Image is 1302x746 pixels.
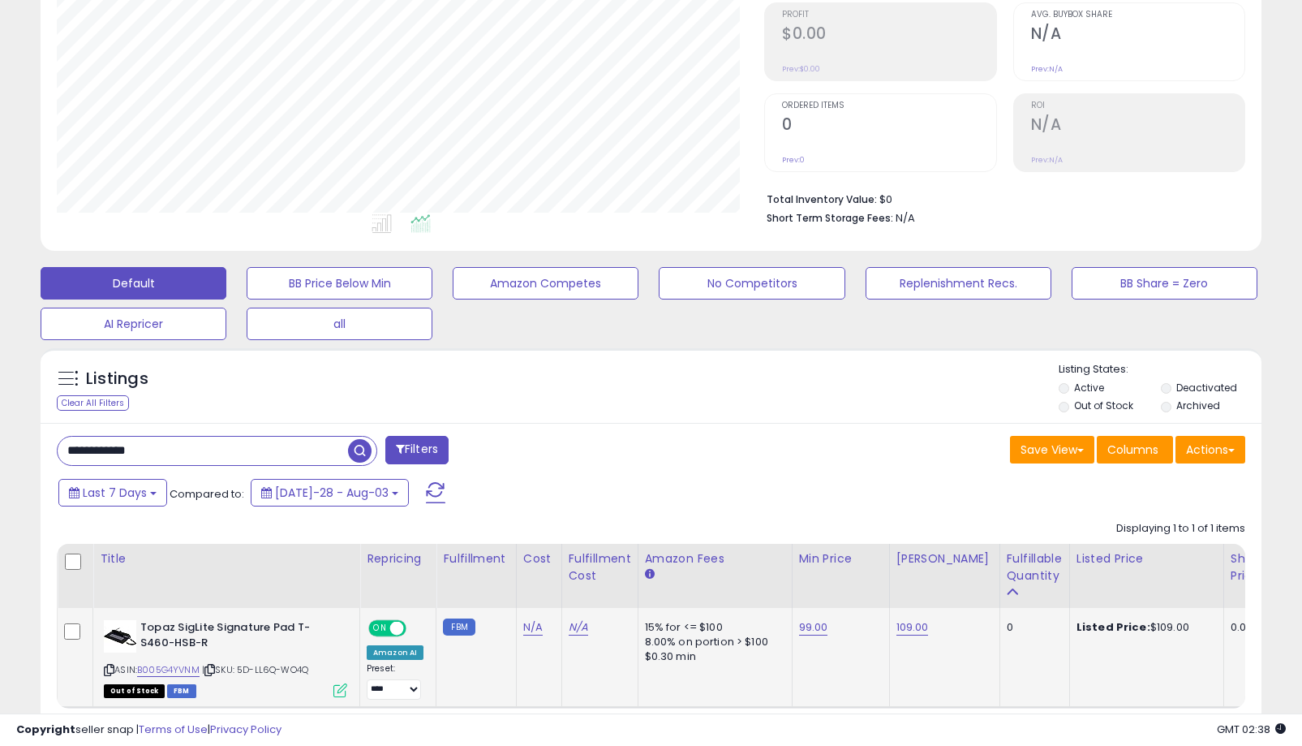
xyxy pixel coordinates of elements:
h2: N/A [1031,24,1244,46]
small: FBM [443,619,475,636]
strong: Copyright [16,722,75,737]
button: Columns [1097,436,1173,464]
h5: Listings [86,368,148,390]
div: 15% for <= $100 [645,620,780,635]
b: Short Term Storage Fees: [767,211,893,225]
button: BB Share = Zero [1072,267,1257,300]
small: Prev: N/A [1031,155,1063,165]
button: Save View [1010,436,1094,464]
h2: $0.00 [782,24,995,46]
div: Listed Price [1076,550,1217,567]
div: Amazon Fees [645,550,785,567]
span: Last 7 Days [83,485,147,501]
button: Default [41,267,226,300]
span: [DATE]-28 - Aug-03 [275,485,389,501]
b: Topaz SigLite Signature Pad T-S460-HSB-R [140,620,337,654]
div: Displaying 1 to 1 of 1 items [1116,521,1245,537]
small: Prev: N/A [1031,64,1063,74]
div: $109.00 [1076,620,1211,635]
div: Ship Price [1231,550,1263,584]
div: Fulfillable Quantity [1007,550,1063,584]
div: Preset: [367,663,423,700]
div: Fulfillment Cost [569,550,631,584]
span: 2025-08-12 02:38 GMT [1217,722,1286,737]
div: Title [100,550,353,567]
span: FBM [167,684,196,698]
label: Deactivated [1176,381,1237,395]
button: BB Price Below Min [247,267,432,300]
div: Clear All Filters [57,395,129,411]
div: seller snap | | [16,722,281,738]
span: | SKU: 5D-LL6Q-WO4Q [202,663,308,676]
a: 99.00 [799,619,828,636]
button: Replenishment Recs. [866,267,1051,300]
div: [PERSON_NAME] [896,550,993,567]
a: 109.00 [896,619,929,636]
label: Out of Stock [1074,399,1133,412]
button: AI Repricer [41,308,226,340]
button: Filters [385,436,449,464]
button: Amazon Competes [453,267,638,300]
small: Prev: 0 [782,155,805,165]
a: N/A [569,619,588,636]
span: Avg. Buybox Share [1031,11,1244,19]
span: Compared to: [170,486,244,502]
div: 0 [1007,620,1057,635]
span: ROI [1031,101,1244,110]
span: Profit [782,11,995,19]
a: B005G4YVNM [137,663,200,677]
div: Min Price [799,550,883,567]
button: all [247,308,432,340]
img: 415Hj6ITBJL._SL40_.jpg [104,620,136,653]
a: Terms of Use [139,722,208,737]
span: Ordered Items [782,101,995,110]
small: Amazon Fees. [645,567,655,582]
button: Last 7 Days [58,479,167,507]
b: Listed Price: [1076,619,1150,635]
span: OFF [404,622,430,636]
p: Listing States: [1059,362,1261,377]
h2: 0 [782,115,995,137]
div: Amazon AI [367,645,423,660]
button: [DATE]-28 - Aug-03 [251,479,409,507]
div: 0.00 [1231,620,1257,635]
button: Actions [1175,436,1245,464]
h2: N/A [1031,115,1244,137]
button: No Competitors [659,267,844,300]
span: All listings that are currently out of stock and unavailable for purchase on Amazon [104,684,165,698]
small: Prev: $0.00 [782,64,820,74]
label: Active [1074,381,1104,395]
b: Total Inventory Value: [767,192,877,206]
label: Archived [1176,399,1220,412]
span: N/A [896,210,915,226]
div: Cost [523,550,555,567]
div: $0.30 min [645,649,780,664]
a: Privacy Policy [210,722,281,737]
span: ON [370,622,390,636]
a: N/A [523,619,543,636]
li: $0 [767,188,1233,208]
span: Columns [1107,442,1158,458]
div: Fulfillment [443,550,509,567]
div: 8.00% on portion > $100 [645,635,780,649]
div: Repricing [367,550,429,567]
div: ASIN: [104,620,347,696]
